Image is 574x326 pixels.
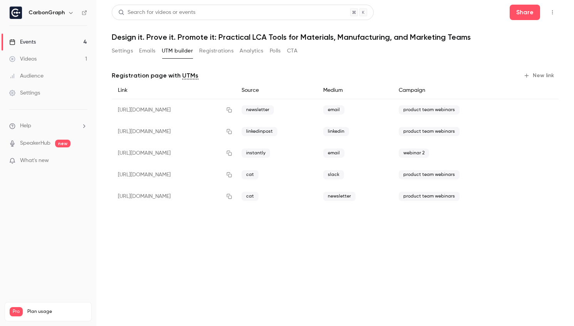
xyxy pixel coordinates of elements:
div: [URL][DOMAIN_NAME] [112,142,235,164]
span: new [55,140,70,147]
span: Help [20,122,31,130]
div: [URL][DOMAIN_NAME] [112,164,235,186]
img: CarbonGraph [10,7,22,19]
p: Registration page with [112,71,198,80]
button: New link [520,69,559,82]
span: newsletter [242,105,274,115]
li: help-dropdown-opener [9,122,87,130]
button: UTM builder [162,45,193,57]
div: Events [9,38,36,46]
span: newsletter [323,192,356,201]
div: Videos [9,55,37,63]
span: product team webinars [399,192,460,201]
div: Medium [317,82,393,99]
span: What's new [20,157,49,165]
button: Settings [112,45,133,57]
div: Settings [9,89,40,97]
button: CTA [287,45,297,57]
button: Polls [270,45,281,57]
button: Registrations [199,45,233,57]
div: Search for videos or events [118,8,195,17]
span: Plan usage [27,309,87,315]
span: cat [242,170,258,179]
span: linkedinpost [242,127,277,136]
div: Campaign [393,82,517,99]
span: cat [242,192,258,201]
span: email [323,105,344,115]
h6: CarbonGraph [29,9,65,17]
span: product team webinars [399,127,460,136]
span: webinar 2 [399,149,429,158]
div: Audience [9,72,44,80]
h1: Design it. Prove it. Promote it: Practical LCA Tools for Materials, Manufacturing, and Marketing ... [112,32,559,42]
div: [URL][DOMAIN_NAME] [112,121,235,142]
div: Link [112,82,235,99]
button: Share [510,5,540,20]
span: 1 [74,318,76,322]
button: Emails [139,45,155,57]
button: Analytics [240,45,264,57]
span: product team webinars [399,170,460,179]
span: slack [323,170,344,179]
div: [URL][DOMAIN_NAME] [112,186,235,207]
span: Pro [10,307,23,316]
p: Videos [10,316,24,323]
p: / 150 [74,316,87,323]
div: Source [235,82,317,99]
span: product team webinars [399,105,460,115]
a: SpeakerHub [20,139,50,147]
a: UTMs [182,71,198,80]
div: [URL][DOMAIN_NAME] [112,99,235,121]
span: linkedin [323,127,349,136]
span: email [323,149,344,158]
span: instantly [242,149,270,158]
